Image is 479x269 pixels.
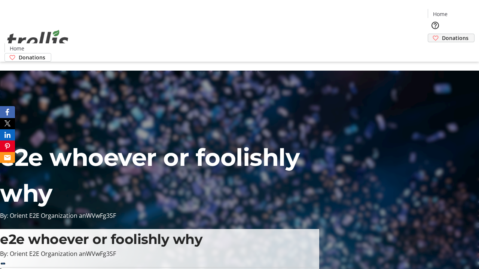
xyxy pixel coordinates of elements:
a: Home [428,10,452,18]
a: Donations [428,34,475,42]
span: Donations [442,34,469,42]
span: Home [433,10,448,18]
span: Donations [19,53,45,61]
a: Home [5,44,29,52]
img: Orient E2E Organization anWVwFg3SF's Logo [4,22,71,59]
a: Donations [4,53,51,62]
span: Home [10,44,24,52]
button: Cart [428,42,443,57]
button: Help [428,18,443,33]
